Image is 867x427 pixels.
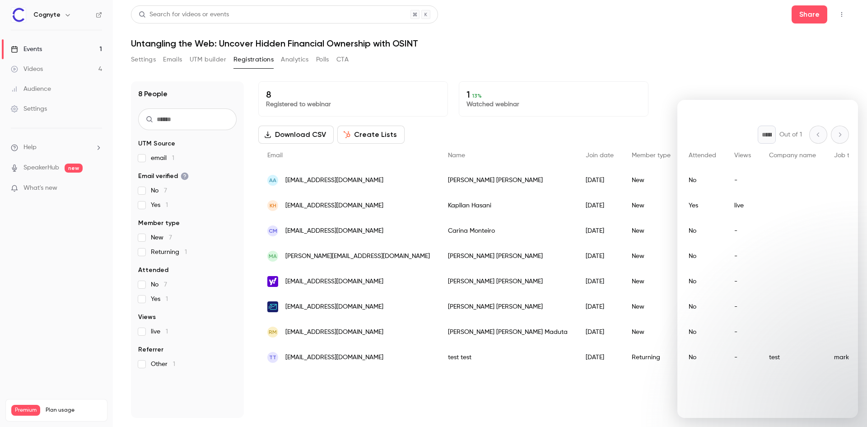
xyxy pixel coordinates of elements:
img: Cognyte [11,8,26,22]
span: Help [23,143,37,152]
div: Kapllan Hasani [439,193,577,218]
span: Other [151,360,175,369]
div: New [623,319,680,345]
img: georgea.anonaddy.com [267,301,278,312]
div: Videos [11,65,43,74]
span: Yes [151,295,168,304]
span: KH [270,202,276,210]
div: Audience [11,84,51,94]
span: UTM Source [138,139,175,148]
button: Settings [131,52,156,67]
span: Views [138,313,156,322]
div: [DATE] [577,294,623,319]
div: Carina Monteiro [439,218,577,244]
div: [DATE] [577,168,623,193]
span: email [151,154,174,163]
span: [PERSON_NAME][EMAIL_ADDRESS][DOMAIN_NAME] [285,252,430,261]
h1: Untangling the Web: Uncover Hidden Financial Ownership with OSINT [131,38,849,49]
button: Analytics [281,52,309,67]
span: RM [269,328,277,336]
span: 1 [166,296,168,302]
span: [EMAIL_ADDRESS][DOMAIN_NAME] [285,277,383,286]
span: [EMAIL_ADDRESS][DOMAIN_NAME] [285,302,383,312]
span: MA [269,252,277,260]
div: Search for videos or events [139,10,229,19]
div: test test [439,345,577,370]
div: [DATE] [577,269,623,294]
span: Email verified [138,172,189,181]
div: Events [11,45,42,54]
span: Premium [11,405,40,416]
span: Member type [138,219,180,228]
span: What's new [23,183,57,193]
li: help-dropdown-opener [11,143,102,152]
span: Email [267,152,283,159]
span: AA [269,176,276,184]
span: 7 [169,235,172,241]
span: [EMAIL_ADDRESS][DOMAIN_NAME] [285,328,383,337]
span: Join date [586,152,614,159]
section: facet-groups [138,139,237,369]
div: New [623,294,680,319]
div: [DATE] [577,193,623,218]
span: tt [269,353,276,361]
div: [DATE] [577,218,623,244]
span: 1 [185,249,187,255]
h1: 8 People [138,89,168,99]
h6: Cognyte [33,10,61,19]
div: [PERSON_NAME] [PERSON_NAME] Maduta [439,319,577,345]
div: New [623,244,680,269]
span: Returning [151,248,187,257]
button: Download CSV [258,126,334,144]
div: New [623,168,680,193]
span: Member type [632,152,671,159]
div: [PERSON_NAME] [PERSON_NAME] [439,244,577,269]
span: [EMAIL_ADDRESS][DOMAIN_NAME] [285,353,383,362]
div: [PERSON_NAME] [PERSON_NAME] [439,294,577,319]
div: [DATE] [577,319,623,345]
span: Attended [138,266,168,275]
span: 1 [166,202,168,208]
button: Create Lists [337,126,405,144]
span: 7 [164,282,167,288]
img: ymail.com [267,276,278,287]
span: 1 [173,361,175,367]
div: [DATE] [577,345,623,370]
span: new [65,164,83,173]
span: 13 % [472,93,482,99]
div: Returning [623,345,680,370]
span: 7 [164,188,167,194]
span: Name [448,152,465,159]
span: [EMAIL_ADDRESS][DOMAIN_NAME] [285,176,383,185]
div: Settings [11,104,47,113]
p: Registered to webinar [266,100,440,109]
span: 1 [172,155,174,161]
button: CTA [336,52,349,67]
div: New [623,218,680,244]
span: [EMAIL_ADDRESS][DOMAIN_NAME] [285,226,383,236]
span: 1 [166,328,168,335]
span: No [151,186,167,195]
span: Referrer [138,345,163,354]
button: Emails [163,52,182,67]
button: UTM builder [190,52,226,67]
iframe: Intercom live chat [677,100,858,418]
div: New [623,269,680,294]
span: Plan usage [46,407,102,414]
span: No [151,280,167,289]
span: live [151,327,168,336]
div: [PERSON_NAME] [PERSON_NAME] [439,269,577,294]
span: Yes [151,201,168,210]
p: Watched webinar [466,100,641,109]
p: 8 [266,89,440,100]
div: [DATE] [577,244,623,269]
button: Share [792,5,827,23]
span: [EMAIL_ADDRESS][DOMAIN_NAME] [285,201,383,211]
span: CM [269,227,277,235]
span: New [151,233,172,242]
div: New [623,193,680,218]
div: [PERSON_NAME] [PERSON_NAME] [439,168,577,193]
button: Polls [316,52,329,67]
button: Registrations [233,52,274,67]
p: 1 [466,89,641,100]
